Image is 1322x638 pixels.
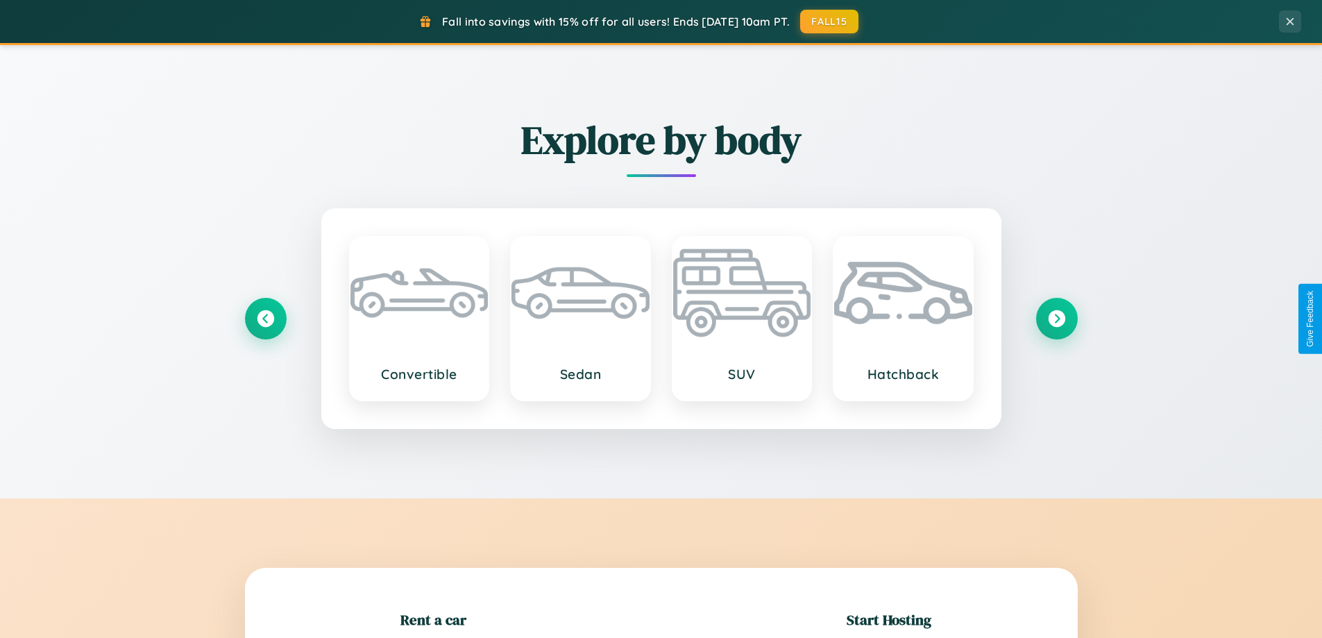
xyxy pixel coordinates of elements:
[442,15,790,28] span: Fall into savings with 15% off for all users! Ends [DATE] 10am PT.
[687,366,797,383] h3: SUV
[525,366,636,383] h3: Sedan
[800,10,858,33] button: FALL15
[1305,291,1315,347] div: Give Feedback
[848,366,958,383] h3: Hatchback
[400,610,466,630] h2: Rent a car
[364,366,475,383] h3: Convertible
[245,113,1078,167] h2: Explore by body
[847,610,931,630] h2: Start Hosting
